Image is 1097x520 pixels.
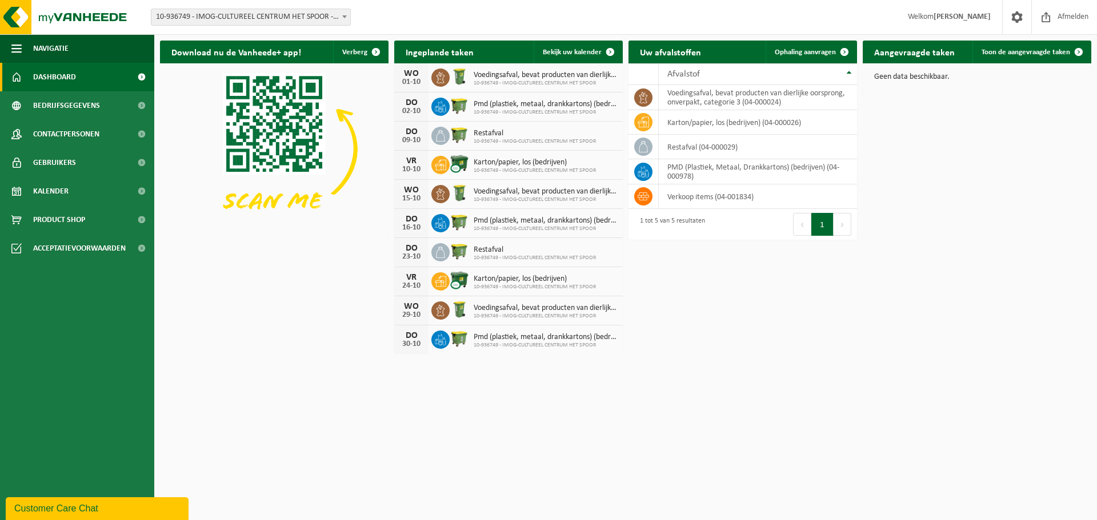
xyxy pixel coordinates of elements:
span: Verberg [342,49,367,56]
span: 10-936749 - IMOG-CULTUREEL CENTRUM HET SPOOR - HARELBEKE [151,9,350,25]
span: Voedingsafval, bevat producten van dierlijke oorsprong, onverpakt, categorie 3 [474,187,617,196]
span: 10-936749 - IMOG-CULTUREEL CENTRUM HET SPOOR [474,167,596,174]
div: 24-10 [400,282,423,290]
td: karton/papier, los (bedrijven) (04-000026) [659,110,857,135]
span: 10-936749 - IMOG-CULTUREEL CENTRUM HET SPOOR [474,284,596,291]
span: Dashboard [33,63,76,91]
img: WB-1100-HPE-GN-50 [450,96,469,115]
div: VR [400,273,423,282]
span: Pmd (plastiek, metaal, drankkartons) (bedrijven) [474,100,617,109]
img: WB-1100-CU [450,271,469,290]
span: Navigatie [33,34,69,63]
div: DO [400,215,423,224]
button: 1 [811,213,834,236]
h2: Ingeplande taken [394,41,485,63]
strong: [PERSON_NAME] [934,13,991,21]
span: 10-936749 - IMOG-CULTUREEL CENTRUM HET SPOOR [474,313,617,320]
p: Geen data beschikbaar. [874,73,1080,81]
div: 01-10 [400,78,423,86]
div: DO [400,331,423,340]
div: 15-10 [400,195,423,203]
img: WB-0240-HPE-GN-50 [450,300,469,319]
span: Bedrijfsgegevens [33,91,100,120]
div: 23-10 [400,253,423,261]
div: 1 tot 5 van 5 resultaten [634,212,705,237]
td: PMD (Plastiek, Metaal, Drankkartons) (bedrijven) (04-000978) [659,159,857,184]
button: Previous [793,213,811,236]
div: 10-10 [400,166,423,174]
span: Product Shop [33,205,85,234]
span: 10-936749 - IMOG-CULTUREEL CENTRUM HET SPOOR - HARELBEKE [151,9,351,26]
div: WO [400,302,423,311]
span: Karton/papier, los (bedrijven) [474,158,596,167]
span: Ophaling aanvragen [775,49,836,56]
img: WB-1100-CU [450,154,469,174]
div: 02-10 [400,107,423,115]
img: Download de VHEPlus App [160,63,389,235]
span: 10-936749 - IMOG-CULTUREEL CENTRUM HET SPOOR [474,109,617,116]
div: 30-10 [400,340,423,348]
td: voedingsafval, bevat producten van dierlijke oorsprong, onverpakt, categorie 3 (04-000024) [659,85,857,110]
iframe: chat widget [6,495,191,520]
span: Afvalstof [667,70,700,79]
span: 10-936749 - IMOG-CULTUREEL CENTRUM HET SPOOR [474,138,596,145]
h2: Uw afvalstoffen [628,41,712,63]
span: Karton/papier, los (bedrijven) [474,275,596,284]
span: Gebruikers [33,148,76,177]
span: 10-936749 - IMOG-CULTUREEL CENTRUM HET SPOOR [474,255,596,261]
button: Next [834,213,851,236]
span: Acceptatievoorwaarden [33,234,126,263]
div: VR [400,156,423,166]
span: Pmd (plastiek, metaal, drankkartons) (bedrijven) [474,216,617,225]
a: Toon de aangevraagde taken [972,41,1090,63]
span: Kalender [33,177,69,205]
h2: Aangevraagde taken [863,41,966,63]
img: WB-0240-HPE-GN-50 [450,67,469,86]
h2: Download nu de Vanheede+ app! [160,41,313,63]
div: DO [400,98,423,107]
img: WB-1100-HPE-GN-50 [450,125,469,144]
img: WB-1100-HPE-GN-50 [450,329,469,348]
span: Bekijk uw kalender [543,49,602,56]
span: Toon de aangevraagde taken [982,49,1070,56]
div: WO [400,186,423,195]
img: WB-1100-HPE-GN-50 [450,241,469,261]
a: Bekijk uw kalender [534,41,622,63]
div: 16-10 [400,224,423,232]
img: WB-0240-HPE-GN-50 [450,183,469,203]
td: restafval (04-000029) [659,135,857,159]
div: DO [400,244,423,253]
span: Restafval [474,129,596,138]
img: WB-1100-HPE-GN-50 [450,212,469,232]
a: Ophaling aanvragen [766,41,856,63]
button: Verberg [333,41,387,63]
span: 10-936749 - IMOG-CULTUREEL CENTRUM HET SPOOR [474,342,617,349]
div: 29-10 [400,311,423,319]
span: 10-936749 - IMOG-CULTUREEL CENTRUM HET SPOOR [474,196,617,203]
div: WO [400,69,423,78]
span: Pmd (plastiek, metaal, drankkartons) (bedrijven) [474,333,617,342]
span: Voedingsafval, bevat producten van dierlijke oorsprong, onverpakt, categorie 3 [474,71,617,80]
td: verkoop items (04-001834) [659,184,857,209]
div: DO [400,127,423,136]
span: 10-936749 - IMOG-CULTUREEL CENTRUM HET SPOOR [474,225,617,232]
span: Contactpersonen [33,120,99,148]
span: Voedingsafval, bevat producten van dierlijke oorsprong, onverpakt, categorie 3 [474,304,617,313]
span: 10-936749 - IMOG-CULTUREEL CENTRUM HET SPOOR [474,80,617,87]
div: 09-10 [400,136,423,144]
span: Restafval [474,245,596,255]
